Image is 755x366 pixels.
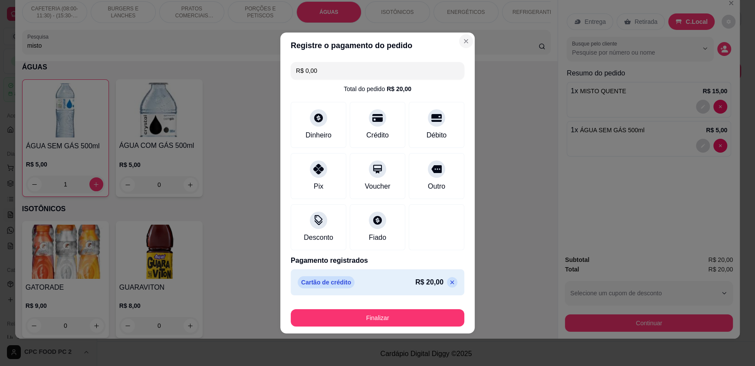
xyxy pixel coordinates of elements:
[280,33,475,59] header: Registre o pagamento do pedido
[291,255,464,266] p: Pagamento registrados
[314,181,323,192] div: Pix
[291,309,464,327] button: Finalizar
[304,232,333,243] div: Desconto
[387,85,411,93] div: R$ 20,00
[369,232,386,243] div: Fiado
[428,181,445,192] div: Outro
[366,130,389,141] div: Crédito
[298,276,355,288] p: Cartão de crédito
[296,62,459,79] input: Ex.: hambúrguer de cordeiro
[427,130,446,141] div: Débito
[365,181,391,192] div: Voucher
[459,34,473,48] button: Close
[305,130,332,141] div: Dinheiro
[415,277,443,288] p: R$ 20,00
[344,85,411,93] div: Total do pedido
